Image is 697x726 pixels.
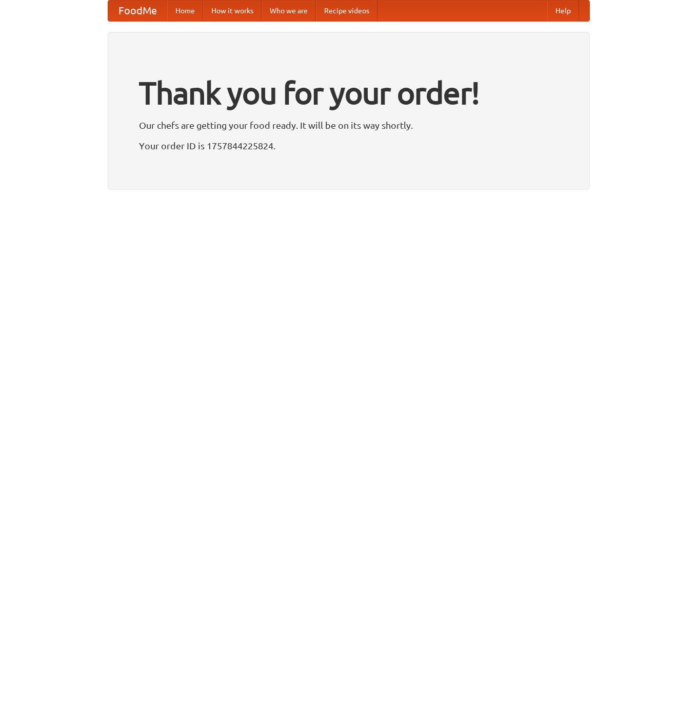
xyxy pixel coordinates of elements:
a: Home [167,1,203,21]
h1: Thank you for your order! [139,68,559,117]
a: Help [547,1,579,21]
p: Our chefs are getting your food ready. It will be on its way shortly. [139,117,559,133]
a: Recipe videos [316,1,377,21]
p: Your order ID is 1757844225824. [139,138,559,153]
a: How it works [203,1,262,21]
a: Who we are [262,1,316,21]
a: FoodMe [108,1,167,21]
